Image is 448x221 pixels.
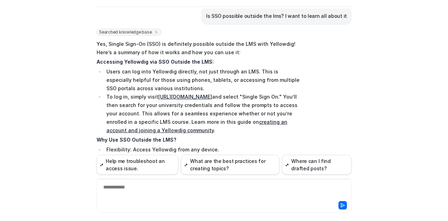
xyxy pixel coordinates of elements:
[104,145,301,154] li: Flexibility: Access Yellowdig from any device.
[282,155,351,174] button: Where can I find drafted posts?
[97,155,178,174] button: Help me troubleshoot an access issue.
[104,154,301,171] li: Multiple Portals: Use your account across different LMSs or SSO systems at your institution.
[97,29,161,36] span: Searched knowledge base
[104,93,301,135] li: To log in, simply visit and select "Single Sign On." You’ll then search for your university crede...
[97,137,176,143] strong: Why Use SSO Outside the LMS?
[206,12,347,20] p: Is SSO possible outside the lms? I want to learn all about it
[106,119,287,133] a: creating an account and joining a Yellowdig community
[104,67,301,93] li: Users can log into Yellowdig directly, not just through an LMS. This is especially helpful for th...
[97,59,214,65] strong: Accessing Yellowdig via SSO Outside the LMS:
[158,94,212,100] a: [URL][DOMAIN_NAME]
[97,40,301,57] p: Yes, Single Sign-On (SSO) is definitely possible outside the LMS with Yellowdig! Here’s a summary...
[181,155,279,174] button: What are the best practices for creating topics?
